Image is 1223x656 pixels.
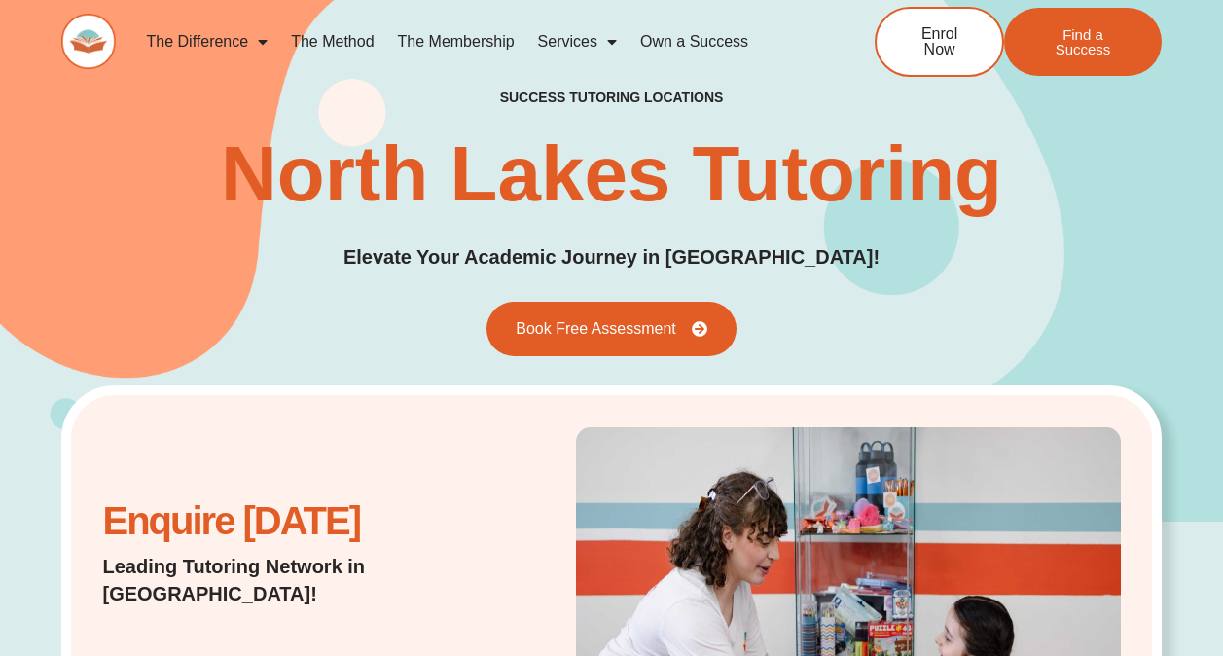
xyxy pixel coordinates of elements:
[135,19,812,64] nav: Menu
[875,7,1004,77] a: Enrol Now
[516,321,676,337] span: Book Free Assessment
[486,302,737,356] a: Book Free Assessment
[221,135,1002,213] h1: North Lakes Tutoring
[102,509,459,533] h2: Enquire [DATE]
[386,19,526,64] a: The Membership
[629,19,760,64] a: Own a Success
[906,26,973,57] span: Enrol Now
[526,19,629,64] a: Services
[343,242,880,273] p: Elevate Your Academic Journey in [GEOGRAPHIC_DATA]!
[1004,8,1162,76] a: Find a Success
[279,19,385,64] a: The Method
[1033,27,1133,56] span: Find a Success
[135,19,280,64] a: The Difference
[102,553,459,607] p: Leading Tutoring Network in [GEOGRAPHIC_DATA]!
